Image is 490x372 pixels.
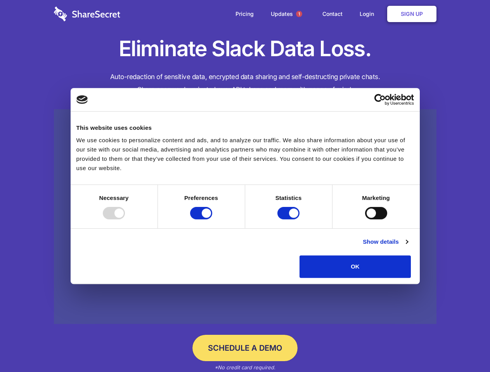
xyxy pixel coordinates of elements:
div: This website uses cookies [76,123,414,133]
h1: Eliminate Slack Data Loss. [54,35,436,63]
img: logo-wordmark-white-trans-d4663122ce5f474addd5e946df7df03e33cb6a1c49d2221995e7729f52c070b2.svg [54,7,120,21]
strong: Statistics [275,195,302,201]
a: Usercentrics Cookiebot - opens in a new window [346,94,414,105]
em: *No credit card required. [215,364,275,370]
img: logo [76,95,88,104]
span: 1 [296,11,302,17]
strong: Preferences [184,195,218,201]
a: Schedule a Demo [192,335,298,361]
strong: Necessary [99,195,129,201]
a: Sign Up [387,6,436,22]
a: Contact [315,2,350,26]
a: Pricing [228,2,261,26]
a: Login [352,2,386,26]
h4: Auto-redaction of sensitive data, encrypted data sharing and self-destructing private chats. Shar... [54,71,436,96]
a: Show details [363,237,408,246]
a: Wistia video thumbnail [54,109,436,324]
strong: Marketing [362,195,390,201]
div: We use cookies to personalize content and ads, and to analyze our traffic. We also share informat... [76,136,414,173]
button: OK [300,255,411,278]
